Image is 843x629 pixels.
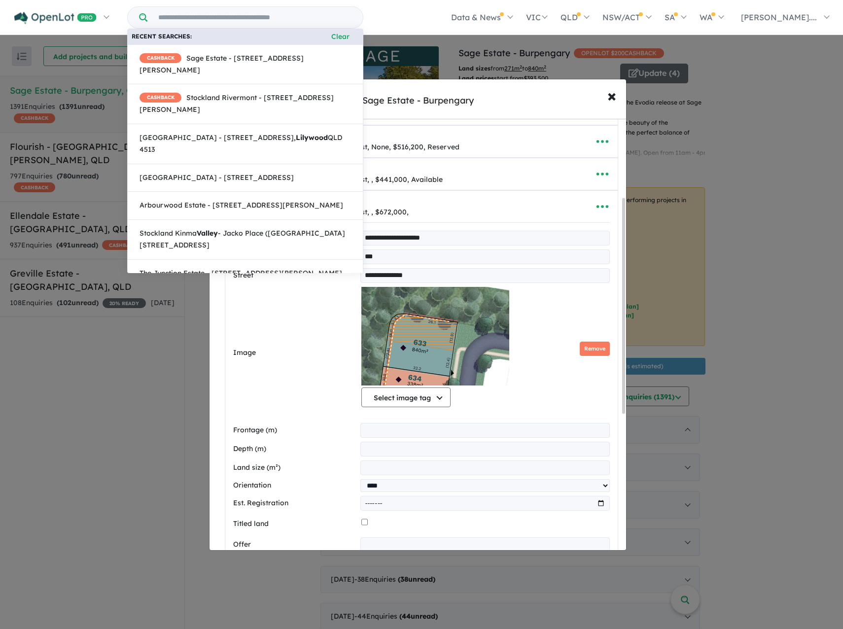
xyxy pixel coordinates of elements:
[149,7,361,28] input: Try estate name, suburb, builder or developer
[140,172,294,184] span: [GEOGRAPHIC_DATA] - [STREET_ADDRESS]
[197,229,218,238] strong: Valley
[132,32,192,41] b: Recent searches:
[233,270,356,281] label: Street
[140,200,343,211] span: Arbourwood Estate - [STREET_ADDRESS][PERSON_NAME]
[140,268,342,280] span: The Junction Estate - [STREET_ADDRESS][PERSON_NAME]
[580,342,610,356] button: Remove
[233,424,356,436] label: Frontage (m)
[140,92,351,116] span: Stockland Rivermont - [STREET_ADDRESS][PERSON_NAME]
[233,347,357,359] label: Image
[296,133,328,142] strong: Lilywood
[140,228,351,251] span: Stockland Kinma - Jacko Place ([GEOGRAPHIC_DATA][STREET_ADDRESS]
[14,12,97,24] img: Openlot PRO Logo White
[607,85,616,106] span: ×
[233,518,357,530] label: Titled land
[741,12,817,22] span: [PERSON_NAME]....
[233,480,356,491] label: Orientation
[140,93,181,103] span: CASHBACK
[233,497,356,509] label: Est. Registration
[140,132,351,156] span: [GEOGRAPHIC_DATA] - [STREET_ADDRESS], QLD 4513
[233,443,356,455] label: Depth (m)
[322,31,359,42] button: Clear
[269,141,459,153] div: Stage 6 Evodia Release, East, None, $516,200, Reserved
[233,539,356,551] label: Offer
[140,53,181,63] span: CASHBACK
[361,287,509,385] img: mo7VrUvYlOcAAAAASUVORK5CYII=
[233,462,356,474] label: Land size (m²)
[361,387,451,407] button: Select image tag
[140,53,351,76] span: Sage Estate - [STREET_ADDRESS][PERSON_NAME]
[362,94,474,107] div: Sage Estate - Burpengary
